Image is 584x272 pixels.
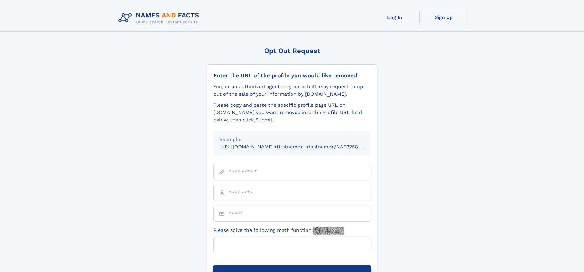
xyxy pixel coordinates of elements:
[213,72,371,79] div: Enter the URL of the profile you would like removed
[116,10,204,26] img: Logo Names and Facts
[213,227,344,235] label: Please solve the following math function:
[207,47,377,55] div: Opt Out Request
[219,136,365,143] div: Example:
[370,10,419,25] a: Log In
[219,144,383,150] small: [URL][DOMAIN_NAME]<firstname>_<lastname>/NAF325G-xxxxxxxx
[213,83,371,98] div: You, or an authorized agent on your behalf, may request to opt-out of the sale of your informatio...
[213,102,371,124] div: Please copy and paste the specific profile page URL on [DOMAIN_NAME] you want removed into the Pr...
[419,10,468,25] a: Sign Up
